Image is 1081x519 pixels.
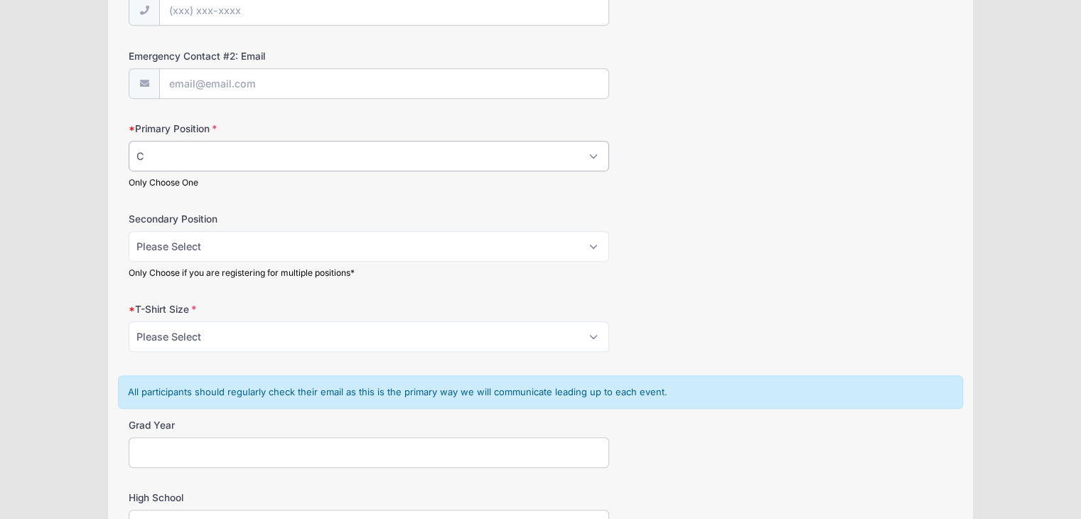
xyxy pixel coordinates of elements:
[129,176,609,189] div: Only Choose One
[129,212,403,226] label: Secondary Position
[159,68,609,99] input: email@email.com
[129,267,609,279] div: Only Choose if you are registering for multiple positions*
[129,122,403,136] label: Primary Position
[129,491,403,505] label: High School
[129,418,403,432] label: Grad Year
[129,49,403,63] label: Emergency Contact #2: Email
[129,302,403,316] label: T-Shirt Size
[118,375,963,410] div: All participants should regularly check their email as this is the primary way we will communicat...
